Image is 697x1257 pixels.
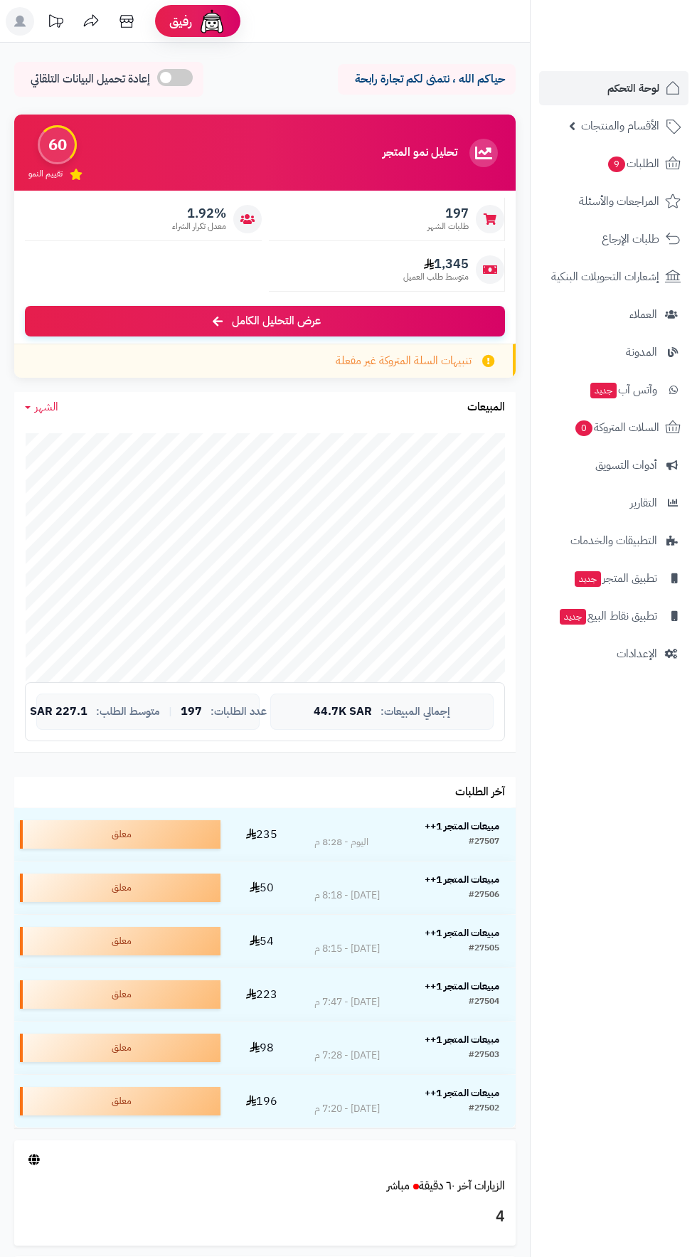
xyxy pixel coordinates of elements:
span: 197 [427,206,469,221]
strong: مبيعات المتجر 1++ [425,819,499,834]
span: متوسط الطلب: [96,706,160,718]
td: 196 [226,1075,298,1128]
p: حياكم الله ، نتمنى لكم تجارة رابحة [348,71,505,87]
h3: آخر الطلبات [455,786,505,799]
span: تنبيهات السلة المتروكة غير مفعلة [336,353,472,369]
a: الشهر [25,399,58,415]
small: مباشر [387,1177,410,1194]
span: الطلبات [607,154,659,174]
strong: مبيعات المتجر 1++ [425,1032,499,1047]
span: تطبيق نقاط البيع [558,606,657,626]
strong: مبيعات المتجر 1++ [425,872,499,887]
img: logo-2.png [600,11,683,41]
img: ai-face.png [198,7,226,36]
div: معلق [20,1034,220,1062]
span: إعادة تحميل البيانات التلقائي [31,71,150,87]
div: [DATE] - 8:18 م [314,889,380,903]
strong: مبيعات المتجر 1++ [425,925,499,940]
a: الإعدادات [539,637,688,671]
span: إشعارات التحويلات البنكية [551,267,659,287]
div: معلق [20,1087,220,1115]
span: تطبيق المتجر [573,568,657,588]
div: [DATE] - 8:15 م [314,942,380,956]
div: #27504 [469,995,499,1009]
a: المراجعات والأسئلة [539,184,688,218]
a: الطلبات9 [539,147,688,181]
span: إجمالي المبيعات: [381,706,450,718]
span: طلبات الإرجاع [602,229,659,249]
span: تقييم النمو [28,168,63,180]
a: إشعارات التحويلات البنكية [539,260,688,294]
a: طلبات الإرجاع [539,222,688,256]
span: | [169,706,172,717]
span: جديد [560,609,586,625]
a: لوحة التحكم [539,71,688,105]
span: عرض التحليل الكامل [232,313,321,329]
div: #27507 [469,835,499,849]
span: 1.92% [172,206,226,221]
a: العملاء [539,297,688,332]
span: العملاء [629,304,657,324]
strong: مبيعات المتجر 1++ [425,1086,499,1100]
span: 1,345 [403,256,469,272]
span: أدوات التسويق [595,455,657,475]
span: 227.1 SAR [30,706,87,718]
a: الزيارات آخر ٦٠ دقيقةمباشر [387,1177,505,1194]
h3: 4 [25,1205,505,1229]
span: السلات المتروكة [574,418,659,437]
a: تطبيق نقاط البيعجديد [539,599,688,633]
div: [DATE] - 7:28 م [314,1049,380,1063]
div: #27505 [469,942,499,956]
a: المدونة [539,335,688,369]
span: جديد [575,571,601,587]
div: [DATE] - 7:20 م [314,1102,380,1116]
a: التطبيقات والخدمات [539,524,688,558]
td: 50 [226,861,298,914]
a: التقارير [539,486,688,520]
h3: تحليل نمو المتجر [383,147,457,159]
span: المدونة [626,342,657,362]
span: التقارير [630,493,657,513]
div: #27502 [469,1102,499,1116]
div: معلق [20,927,220,955]
a: وآتس آبجديد [539,373,688,407]
span: 44.7K SAR [314,706,372,718]
span: طلبات الشهر [427,221,469,233]
span: معدل تكرار الشراء [172,221,226,233]
a: تطبيق المتجرجديد [539,561,688,595]
span: الإعدادات [617,644,657,664]
span: متوسط طلب العميل [403,271,469,283]
span: المراجعات والأسئلة [579,191,659,211]
div: #27506 [469,889,499,903]
span: رفيق [169,13,192,30]
span: جديد [590,383,617,398]
span: الأقسام والمنتجات [581,116,659,136]
td: 223 [226,968,298,1021]
div: #27503 [469,1049,499,1063]
strong: مبيعات المتجر 1++ [425,979,499,994]
td: 235 [226,808,298,861]
a: تحديثات المنصة [38,7,73,39]
a: عرض التحليل الكامل [25,306,505,336]
div: معلق [20,874,220,902]
span: الشهر [35,398,58,415]
span: 9 [607,156,625,172]
span: 0 [575,420,592,436]
span: لوحة التحكم [607,78,659,98]
div: اليوم - 8:28 م [314,835,368,849]
div: معلق [20,980,220,1009]
td: 54 [226,915,298,967]
td: 98 [226,1022,298,1074]
span: التطبيقات والخدمات [570,531,657,551]
h3: المبيعات [467,401,505,414]
div: [DATE] - 7:47 م [314,995,380,1009]
a: السلات المتروكة0 [539,410,688,445]
span: عدد الطلبات: [211,706,267,718]
div: معلق [20,820,220,849]
a: أدوات التسويق [539,448,688,482]
span: 197 [181,706,202,718]
span: وآتس آب [589,380,657,400]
